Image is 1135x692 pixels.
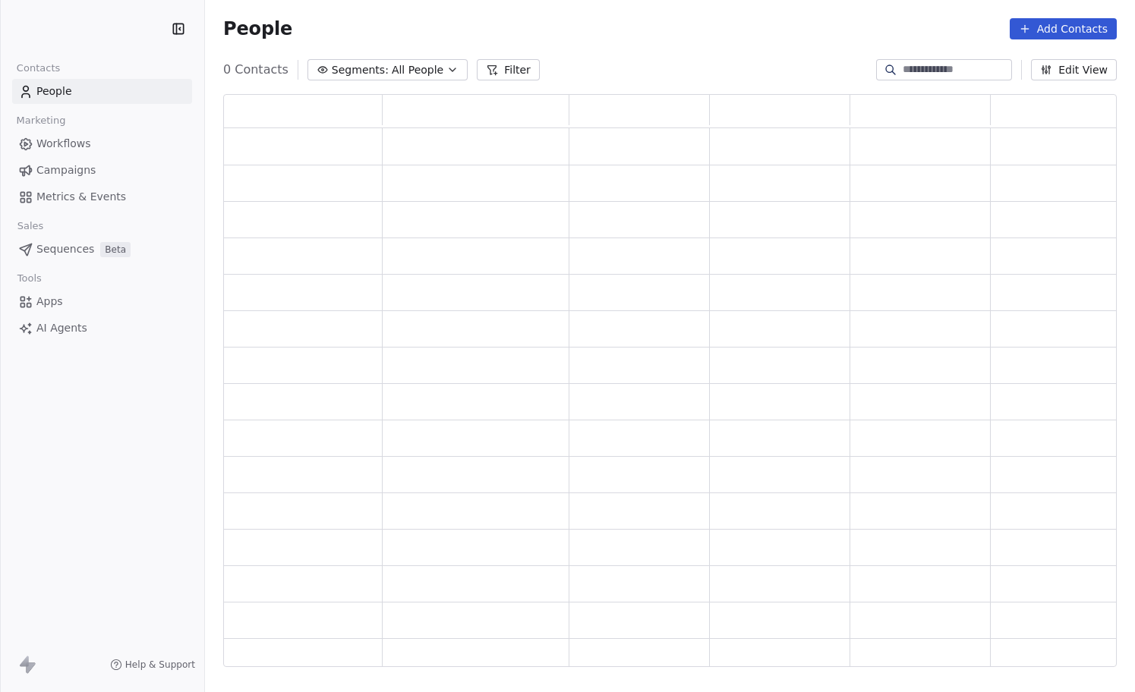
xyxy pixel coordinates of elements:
[36,189,126,205] span: Metrics & Events
[10,57,67,80] span: Contacts
[1031,59,1117,80] button: Edit View
[36,83,72,99] span: People
[12,237,192,262] a: SequencesBeta
[36,320,87,336] span: AI Agents
[110,659,195,671] a: Help & Support
[392,62,443,78] span: All People
[12,158,192,183] a: Campaigns
[11,215,50,237] span: Sales
[125,659,195,671] span: Help & Support
[332,62,389,78] span: Segments:
[11,267,48,290] span: Tools
[12,289,192,314] a: Apps
[12,184,192,209] a: Metrics & Events
[223,61,288,79] span: 0 Contacts
[12,131,192,156] a: Workflows
[10,109,72,132] span: Marketing
[100,242,131,257] span: Beta
[36,162,96,178] span: Campaigns
[12,316,192,341] a: AI Agents
[36,136,91,152] span: Workflows
[224,128,1131,668] div: grid
[12,79,192,104] a: People
[36,241,94,257] span: Sequences
[223,17,292,40] span: People
[477,59,540,80] button: Filter
[1010,18,1117,39] button: Add Contacts
[36,294,63,310] span: Apps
